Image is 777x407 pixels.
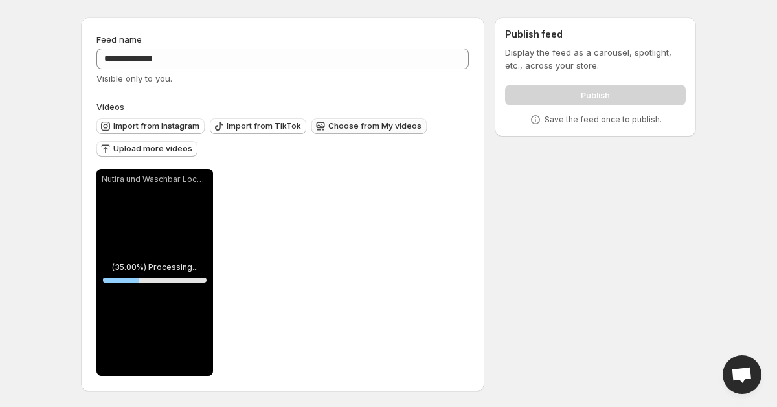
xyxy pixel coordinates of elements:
[505,46,686,72] p: Display the feed as a carousel, spotlight, etc., across your store.
[210,118,306,134] button: Import from TikTok
[545,115,662,125] p: Save the feed once to publish.
[227,121,301,131] span: Import from TikTok
[505,28,686,41] h2: Publish feed
[311,118,427,134] button: Choose from My videos
[96,102,124,112] span: Videos
[96,118,205,134] button: Import from Instagram
[96,34,142,45] span: Feed name
[113,144,192,154] span: Upload more videos
[723,355,761,394] a: Open chat
[96,169,213,376] div: Nutira und Waschbar Lockmittel Invasiv Flussig fur die Jagd(35.00%) Processing...35%
[96,141,197,157] button: Upload more videos
[102,174,208,184] p: Nutira und Waschbar Lockmittel Invasiv Flussig fur die Jagd
[96,73,172,83] span: Visible only to you.
[328,121,422,131] span: Choose from My videos
[113,121,199,131] span: Import from Instagram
